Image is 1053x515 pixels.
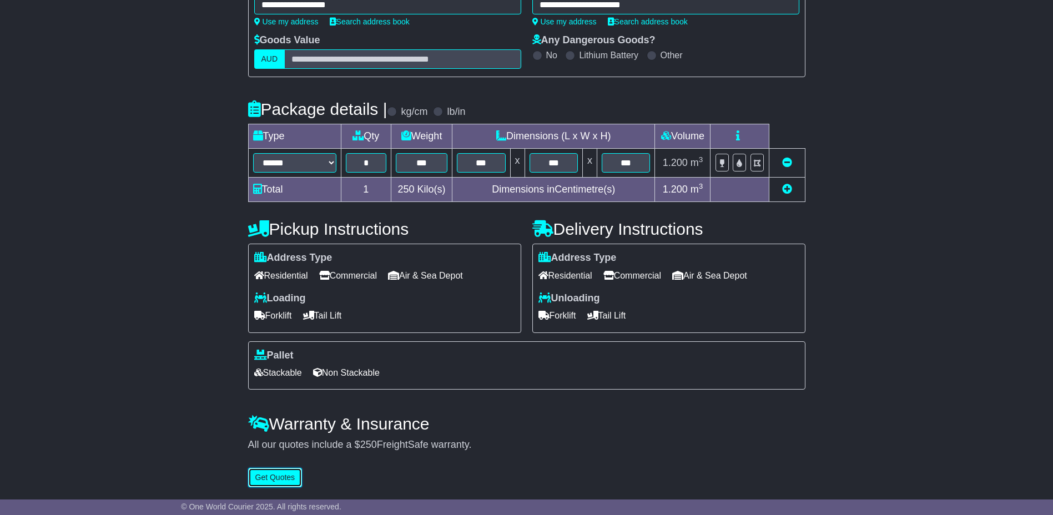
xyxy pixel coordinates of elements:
[254,307,292,324] span: Forklift
[319,267,377,284] span: Commercial
[254,350,294,362] label: Pallet
[254,364,302,381] span: Stackable
[782,157,792,168] a: Remove this item
[248,439,805,451] div: All our quotes include a $ FreightSafe warranty.
[447,106,465,118] label: lb/in
[538,292,600,305] label: Unloading
[532,17,597,26] a: Use my address
[452,178,655,202] td: Dimensions in Centimetre(s)
[303,307,342,324] span: Tail Lift
[699,155,703,164] sup: 3
[248,178,341,202] td: Total
[254,49,285,69] label: AUD
[538,307,576,324] span: Forklift
[699,182,703,190] sup: 3
[248,100,387,118] h4: Package details |
[532,220,805,238] h4: Delivery Instructions
[330,17,410,26] a: Search address book
[538,252,617,264] label: Address Type
[452,124,655,149] td: Dimensions (L x W x H)
[254,17,319,26] a: Use my address
[391,124,452,149] td: Weight
[254,267,308,284] span: Residential
[388,267,463,284] span: Air & Sea Depot
[532,34,656,47] label: Any Dangerous Goods?
[663,157,688,168] span: 1.200
[341,178,391,202] td: 1
[248,124,341,149] td: Type
[691,157,703,168] span: m
[391,178,452,202] td: Kilo(s)
[254,292,306,305] label: Loading
[546,50,557,60] label: No
[248,468,303,487] button: Get Quotes
[603,267,661,284] span: Commercial
[661,50,683,60] label: Other
[655,124,711,149] td: Volume
[313,364,380,381] span: Non Stackable
[538,267,592,284] span: Residential
[782,184,792,195] a: Add new item
[401,106,427,118] label: kg/cm
[672,267,747,284] span: Air & Sea Depot
[579,50,638,60] label: Lithium Battery
[254,252,332,264] label: Address Type
[341,124,391,149] td: Qty
[587,307,626,324] span: Tail Lift
[254,34,320,47] label: Goods Value
[181,502,341,511] span: © One World Courier 2025. All rights reserved.
[510,149,525,178] td: x
[608,17,688,26] a: Search address book
[691,184,703,195] span: m
[248,415,805,433] h4: Warranty & Insurance
[360,439,377,450] span: 250
[248,220,521,238] h4: Pickup Instructions
[398,184,415,195] span: 250
[582,149,597,178] td: x
[663,184,688,195] span: 1.200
